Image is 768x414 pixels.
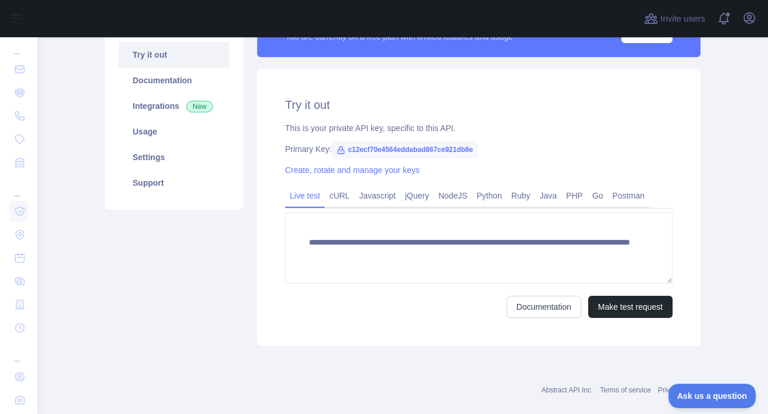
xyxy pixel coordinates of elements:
[119,68,229,93] a: Documentation
[535,186,562,205] a: Java
[354,186,400,205] a: Javascript
[433,186,472,205] a: NodeJS
[332,141,478,158] span: c12ecf70e4564eddabad867ce921db8e
[325,186,354,205] a: cURL
[600,386,650,394] a: Terms of service
[186,101,213,112] span: New
[285,122,673,134] div: This is your private API key, specific to this API.
[507,186,535,205] a: Ruby
[608,186,649,205] a: Postman
[588,296,673,318] button: Make test request
[472,186,507,205] a: Python
[285,186,325,205] a: Live test
[285,143,673,155] div: Primary Key:
[9,175,28,199] div: ...
[119,119,229,144] a: Usage
[642,9,707,28] button: Invite users
[561,186,588,205] a: PHP
[542,386,593,394] a: Abstract API Inc.
[658,386,701,394] a: Privacy policy
[119,93,229,119] a: Integrations New
[9,33,28,56] div: ...
[119,144,229,170] a: Settings
[588,186,608,205] a: Go
[400,186,433,205] a: jQuery
[669,384,756,408] iframe: Toggle Customer Support
[285,97,673,113] h2: Try it out
[119,170,229,196] a: Support
[9,341,28,364] div: ...
[285,165,419,175] a: Create, rotate and manage your keys
[507,296,581,318] a: Documentation
[119,42,229,68] a: Try it out
[660,12,705,26] span: Invite users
